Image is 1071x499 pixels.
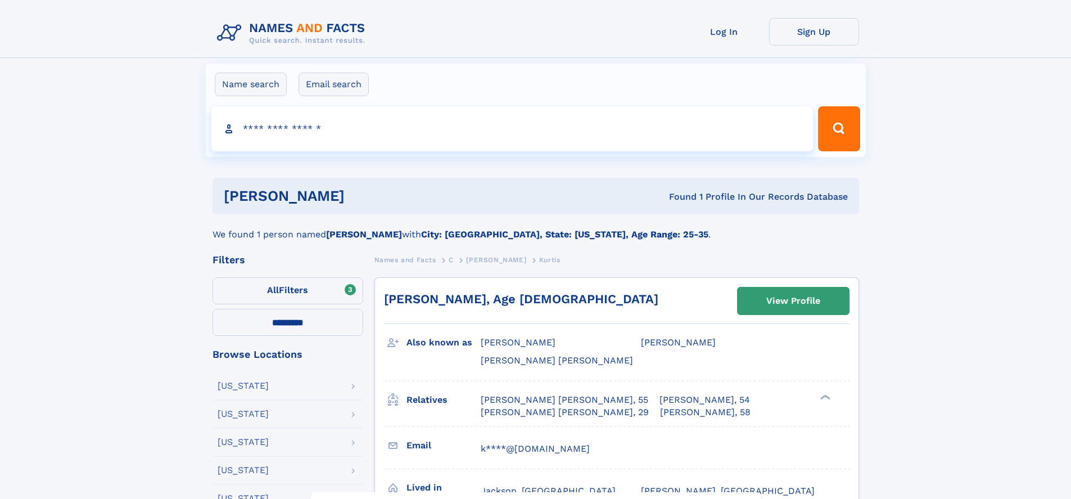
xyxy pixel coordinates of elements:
[406,478,481,497] h3: Lived in
[213,277,363,304] label: Filters
[481,355,633,366] span: [PERSON_NAME] [PERSON_NAME]
[481,485,616,496] span: Jackson, [GEOGRAPHIC_DATA]
[421,229,708,240] b: City: [GEOGRAPHIC_DATA], State: [US_STATE], Age Range: 25-35
[218,410,269,419] div: [US_STATE]
[641,337,716,348] span: [PERSON_NAME]
[299,73,369,96] label: Email search
[267,285,279,295] span: All
[481,337,555,348] span: [PERSON_NAME]
[218,466,269,475] div: [US_STATE]
[766,288,820,314] div: View Profile
[326,229,402,240] b: [PERSON_NAME]
[384,292,658,306] a: [PERSON_NAME], Age [DEMOGRAPHIC_DATA]
[539,256,561,264] span: Kurtis
[466,256,526,264] span: [PERSON_NAME]
[211,106,814,151] input: search input
[738,287,849,314] a: View Profile
[213,349,363,359] div: Browse Locations
[218,438,269,447] div: [US_STATE]
[818,106,860,151] button: Search Button
[406,390,481,410] h3: Relatives
[679,18,769,46] a: Log In
[406,333,481,352] h3: Also known as
[218,381,269,390] div: [US_STATE]
[659,394,750,406] a: [PERSON_NAME], 54
[406,436,481,455] h3: Email
[215,73,287,96] label: Name search
[481,406,649,419] a: [PERSON_NAME] [PERSON_NAME], 29
[507,191,848,203] div: Found 1 Profile In Our Records Database
[641,485,815,496] span: [PERSON_NAME], [GEOGRAPHIC_DATA]
[213,255,363,265] div: Filters
[449,256,454,264] span: C
[466,253,526,267] a: [PERSON_NAME]
[224,189,507,203] h1: [PERSON_NAME]
[213,18,374,48] img: Logo Names and Facts
[660,406,751,419] a: [PERSON_NAME], 58
[817,393,831,401] div: ❯
[769,18,859,46] a: Sign Up
[481,394,648,406] a: [PERSON_NAME] [PERSON_NAME], 55
[374,253,436,267] a: Names and Facts
[213,214,859,241] div: We found 1 person named with .
[449,253,454,267] a: C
